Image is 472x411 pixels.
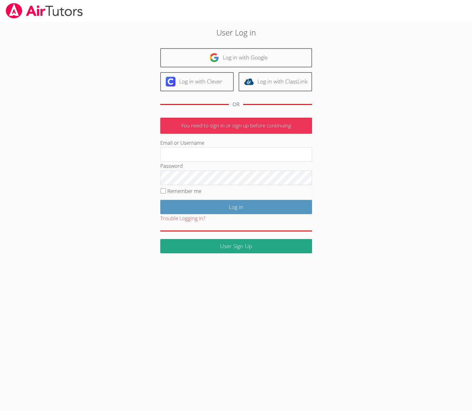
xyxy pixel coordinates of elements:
label: Password [160,162,183,169]
a: Log in with Google [160,48,312,67]
input: Log in [160,200,312,214]
label: Email or Username [160,139,204,146]
button: Trouble Logging In? [160,214,205,223]
img: classlink-logo-d6bb404cc1216ec64c9a2012d9dc4662098be43eaf13dc465df04b49fa7ab582.svg [244,77,254,86]
img: airtutors_banner-c4298cdbf04f3fff15de1276eac7730deb9818008684d7c2e4769d2f7ddbe033.png [5,3,83,19]
img: google-logo-50288ca7cdecda66e5e0955fdab243c47b7ad437acaf1139b6f446037453330a.svg [209,53,219,62]
a: Log in with Clever [160,72,234,91]
a: Log in with ClassLink [239,72,312,91]
p: You need to sign in or sign up before continuing [160,118,312,134]
img: clever-logo-6eab21bc6e7a338710f1a6ff85c0baf02591cd810cc4098c63d3a4b26e2feb20.svg [166,77,175,86]
h2: User Log in [109,27,364,38]
label: Remember me [167,187,201,194]
a: User Sign Up [160,239,312,253]
div: OR [233,100,239,109]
